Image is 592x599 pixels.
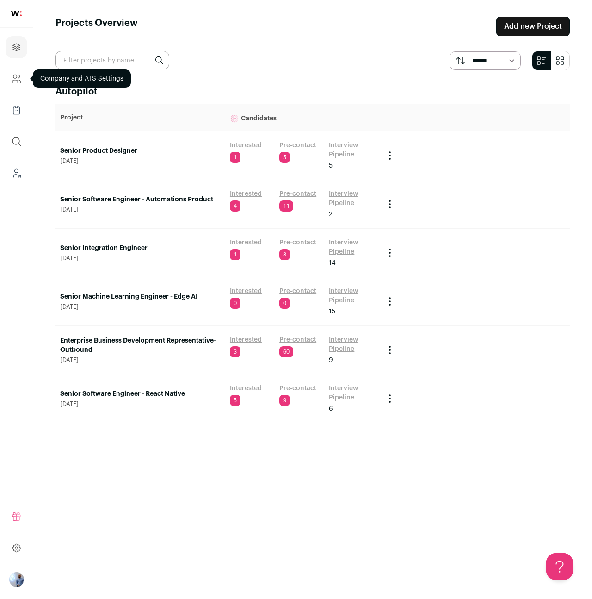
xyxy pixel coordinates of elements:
a: Senior Product Designer [60,146,221,156]
a: Interview Pipeline [329,287,375,305]
span: 9 [329,356,333,365]
a: Interview Pipeline [329,335,375,354]
a: Interested [230,335,262,344]
a: Interview Pipeline [329,189,375,208]
span: 11 [279,200,293,212]
a: Pre-contact [279,287,316,296]
span: 0 [230,298,240,309]
button: Project Actions [384,247,395,258]
button: Project Actions [384,344,395,356]
button: Project Actions [384,296,395,307]
a: Pre-contact [279,238,316,247]
span: 6 [329,404,333,413]
button: Project Actions [384,199,395,210]
span: 14 [329,258,336,268]
h2: Autopilot [55,85,570,98]
span: 9 [279,395,290,406]
a: Leads (Backoffice) [6,162,27,184]
span: 15 [329,307,335,316]
a: Pre-contact [279,384,316,393]
span: 5 [279,152,290,163]
a: Interested [230,189,262,199]
a: Senior Integration Engineer [60,243,221,253]
span: 3 [279,249,290,260]
a: Interested [230,238,262,247]
button: Project Actions [384,150,395,161]
a: Interested [230,287,262,296]
img: wellfound-shorthand-0d5821cbd27db2630d0214b213865d53afaa358527fdda9d0ea32b1df1b89c2c.svg [11,11,22,16]
a: Company Lists [6,99,27,121]
p: Candidates [230,108,375,127]
h1: Projects Overview [55,17,138,36]
a: Interview Pipeline [329,238,375,256]
span: [DATE] [60,400,221,408]
span: [DATE] [60,356,221,364]
span: 60 [279,346,293,357]
span: 0 [279,298,290,309]
a: Projects [6,36,27,58]
a: Pre-contact [279,141,316,150]
p: Project [60,113,221,122]
button: Open dropdown [9,572,24,587]
span: 4 [230,200,240,212]
a: Senior Machine Learning Engineer - Edge AI [60,292,221,301]
iframe: Toggle Customer Support [546,553,573,580]
a: Pre-contact [279,189,316,199]
a: Add new Project [496,17,570,36]
a: Pre-contact [279,335,316,344]
span: 5 [329,161,333,170]
span: 3 [230,346,240,357]
img: 97332-medium_jpg [9,572,24,587]
span: 5 [230,395,240,406]
a: Senior Software Engineer - React Native [60,389,221,399]
div: Company and ATS Settings [33,69,131,88]
span: 1 [230,152,240,163]
span: [DATE] [60,303,221,311]
button: Project Actions [384,393,395,404]
a: Interview Pipeline [329,384,375,402]
span: [DATE] [60,206,221,213]
a: Interview Pipeline [329,141,375,159]
span: [DATE] [60,255,221,262]
a: Interested [230,141,262,150]
input: Filter projects by name [55,51,169,69]
a: Enterprise Business Development Representative- Outbound [60,336,221,355]
a: Senior Software Engineer - Automations Product [60,195,221,204]
a: Interested [230,384,262,393]
span: 2 [329,210,333,219]
span: [DATE] [60,157,221,165]
a: Company and ATS Settings [6,68,27,90]
span: 1 [230,249,240,260]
